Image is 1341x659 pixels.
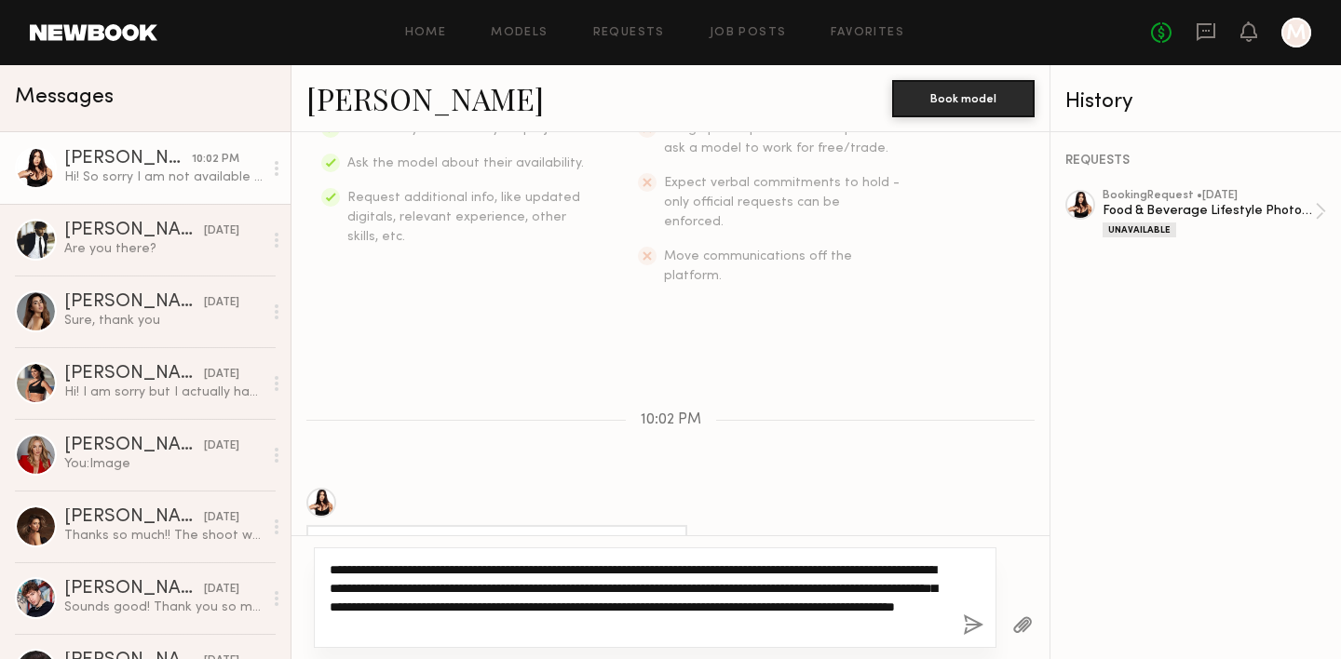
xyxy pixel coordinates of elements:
[64,150,192,168] div: [PERSON_NAME]
[204,366,239,383] div: [DATE]
[664,177,900,228] span: Expect verbal commitments to hold - only official requests can be enforced.
[64,365,204,383] div: [PERSON_NAME]
[1103,190,1326,237] a: bookingRequest •[DATE]Food & Beverage Lifestyle PhotoshootUnavailable
[64,527,263,545] div: Thanks so much!! The shoot was awesome!
[306,78,544,118] a: [PERSON_NAME]
[593,27,665,39] a: Requests
[204,294,239,312] div: [DATE]
[204,581,239,598] div: [DATE]
[892,80,1035,117] button: Book model
[347,192,580,243] span: Request additional info, like updated digitals, relevant experience, other skills, etc.
[64,222,204,240] div: [PERSON_NAME]
[64,598,263,616] div: Sounds good! Thank you so much
[491,27,548,39] a: Models
[64,240,263,258] div: Are you there?
[64,437,204,455] div: [PERSON_NAME]
[831,27,904,39] a: Favorites
[892,89,1035,105] a: Book model
[664,250,852,282] span: Move communications off the platform.
[64,383,263,401] div: Hi! I am sorry but I actually had a last minute emergency with my daughter and I unfortunately wo...
[15,87,114,108] span: Messages
[204,509,239,527] div: [DATE]
[1065,91,1326,113] div: History
[64,580,204,598] div: [PERSON_NAME]
[1103,190,1315,202] div: booking Request • [DATE]
[64,293,204,312] div: [PERSON_NAME]
[64,508,204,527] div: [PERSON_NAME]
[64,455,263,473] div: You: Image
[64,168,263,186] div: Hi! So sorry I am not available [DATE] but I can do [DATE] if you’re flexible! Thank you so much ...
[64,312,263,329] div: Sure, thank you
[1281,18,1311,47] a: M
[405,27,447,39] a: Home
[1103,202,1315,220] div: Food & Beverage Lifestyle Photoshoot
[204,222,239,240] div: [DATE]
[347,157,584,169] span: Ask the model about their availability.
[1103,222,1176,237] div: Unavailable
[641,412,701,428] span: 10:02 PM
[192,151,239,168] div: 10:02 PM
[710,27,787,39] a: Job Posts
[204,437,239,455] div: [DATE]
[1065,155,1326,168] div: REQUESTS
